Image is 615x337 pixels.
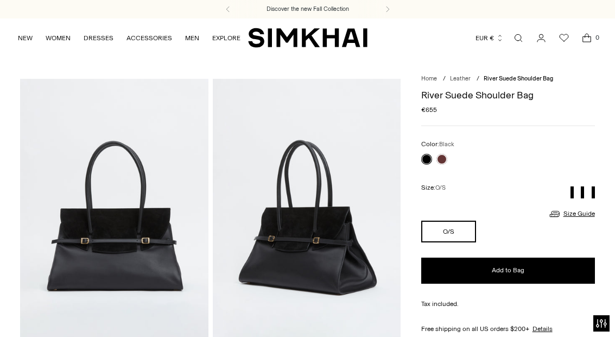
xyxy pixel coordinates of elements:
[576,27,598,49] a: Open cart modal
[421,105,437,115] span: €655
[492,266,524,275] span: Add to Bag
[532,324,553,334] a: Details
[450,75,471,82] a: Leather
[435,184,446,191] span: O/S
[548,207,595,221] a: Size Guide
[553,27,575,49] a: Wishlist
[421,258,595,284] button: Add to Bag
[421,90,595,100] h1: River Suede Shoulder Bag
[477,74,479,84] div: /
[475,26,504,50] button: EUR €
[421,299,595,309] div: Tax included.
[508,27,529,49] a: Open search modal
[421,74,595,84] nav: breadcrumbs
[212,26,240,50] a: EXPLORE
[484,75,553,82] span: River Suede Shoulder Bag
[185,26,199,50] a: MEN
[46,26,71,50] a: WOMEN
[421,221,476,242] button: O/S
[248,27,367,48] a: SIMKHAI
[84,26,113,50] a: DRESSES
[421,324,595,334] div: Free shipping on all US orders $200+
[421,183,446,193] label: Size:
[18,26,33,50] a: NEW
[126,26,172,50] a: ACCESSORIES
[421,139,454,149] label: Color:
[530,27,552,49] a: Go to the account page
[267,5,349,14] a: Discover the new Fall Collection
[592,33,602,42] span: 0
[443,74,446,84] div: /
[421,75,437,82] a: Home
[439,141,454,148] span: Black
